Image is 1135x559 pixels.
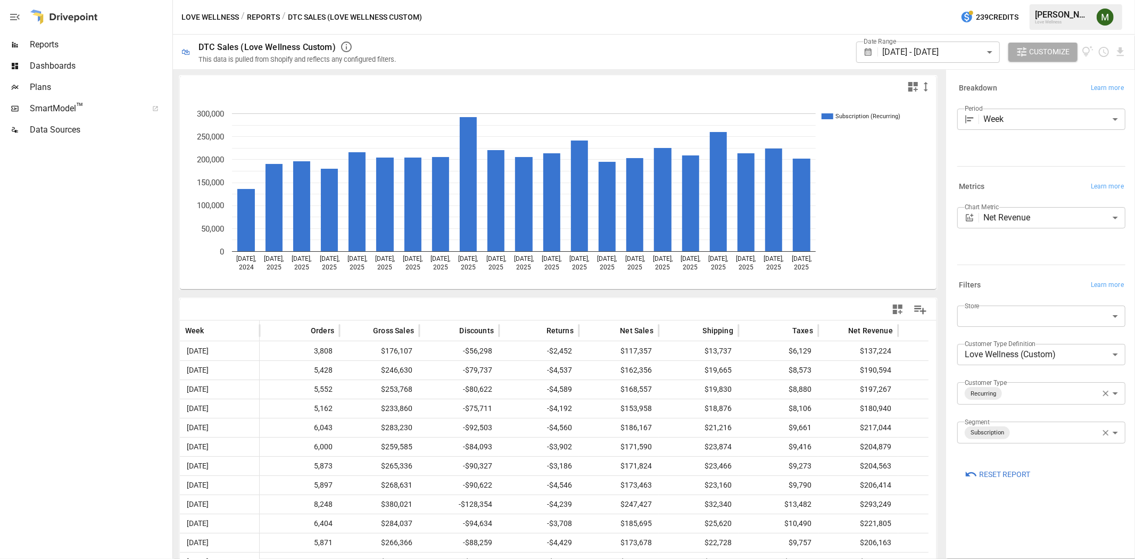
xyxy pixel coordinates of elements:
[504,438,574,456] span: -$3,902
[181,47,190,57] div: 🛍
[459,325,494,336] span: Discounts
[824,399,893,418] span: $180,940
[30,60,170,72] span: Dashboards
[965,104,983,113] label: Period
[185,342,210,360] span: [DATE]
[546,325,574,336] span: Returns
[792,325,813,336] span: Taxes
[1082,43,1094,62] button: View documentation
[824,495,893,514] span: $293,249
[425,380,494,399] span: -$80,622
[1098,46,1110,58] button: Schedule report
[976,11,1018,24] span: 239 Credits
[220,247,224,257] text: 0
[76,101,84,114] span: ™
[1030,45,1070,59] span: Customize
[30,38,170,51] span: Reports
[744,399,813,418] span: $8,106
[197,201,224,210] text: 100,000
[357,323,372,338] button: Sort
[345,457,414,475] span: $265,336
[181,11,239,24] button: Love Wellness
[664,380,733,399] span: $19,830
[425,476,494,495] span: -$90,622
[347,255,367,262] text: [DATE],
[1114,46,1126,58] button: Download report
[425,438,494,456] span: -$84,093
[504,514,574,533] span: -$3,708
[311,325,334,336] span: Orders
[504,380,574,399] span: -$4,589
[744,418,813,437] span: $9,661
[292,255,311,262] text: [DATE],
[711,264,726,271] text: 2025
[265,495,334,514] span: 8,248
[1035,10,1090,20] div: [PERSON_NAME]
[180,97,929,289] svg: A chart.
[584,438,653,456] span: $171,590
[744,457,813,475] span: $9,273
[345,533,414,552] span: $266,366
[265,342,334,360] span: 3,808
[544,264,559,271] text: 2025
[425,361,494,380] span: -$79,737
[185,418,210,437] span: [DATE]
[664,418,733,437] span: $21,216
[345,418,414,437] span: $283,230
[1097,9,1114,26] img: Meredith Lacasse
[584,533,653,552] span: $173,678
[185,457,210,475] span: [DATE]
[744,438,813,456] span: $9,416
[205,323,220,338] button: Sort
[683,264,698,271] text: 2025
[979,468,1030,481] span: Reset Report
[824,457,893,475] span: $204,563
[486,255,506,262] text: [DATE],
[265,457,334,475] span: 5,873
[584,361,653,380] span: $162,356
[598,255,617,262] text: [DATE],
[405,264,420,271] text: 2025
[375,255,395,262] text: [DATE],
[957,465,1038,484] button: Reset Report
[584,399,653,418] span: $153,958
[627,264,642,271] text: 2025
[687,323,702,338] button: Sort
[965,417,990,426] label: Segment
[744,514,813,533] span: $10,490
[744,495,813,514] span: $13,482
[378,264,393,271] text: 2025
[542,255,561,262] text: [DATE],
[584,418,653,437] span: $186,167
[824,361,893,380] span: $190,594
[664,514,733,533] span: $25,620
[294,264,309,271] text: 2025
[236,255,256,262] text: [DATE],
[984,207,1125,228] div: Net Revenue
[185,476,210,495] span: [DATE]
[824,533,893,552] span: $206,163
[247,11,280,24] button: Reports
[664,457,733,475] span: $23,466
[443,323,458,338] button: Sort
[1035,20,1090,24] div: Love Wellness
[185,361,210,380] span: [DATE]
[504,342,574,360] span: -$2,452
[600,264,615,271] text: 2025
[504,361,574,380] span: -$4,537
[241,11,245,24] div: /
[1091,182,1124,192] span: Learn more
[425,399,494,418] span: -$75,711
[345,399,414,418] span: $233,860
[350,264,364,271] text: 2025
[703,325,733,336] span: Shipping
[197,132,224,142] text: 250,000
[965,301,980,310] label: Store
[30,102,140,115] span: SmartModel
[584,457,653,475] span: $171,824
[198,42,336,52] div: DTC Sales (Love Wellness Custom)
[584,476,653,495] span: $173,463
[197,109,224,119] text: 300,000
[504,476,574,495] span: -$4,546
[736,255,756,262] text: [DATE],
